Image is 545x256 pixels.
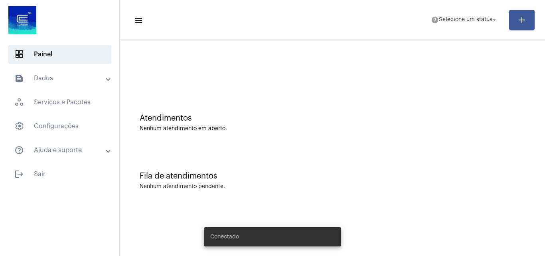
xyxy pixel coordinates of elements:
div: Nenhum atendimento pendente. [140,184,225,190]
mat-icon: sidenav icon [14,73,24,83]
mat-icon: sidenav icon [14,169,24,179]
span: Sair [8,165,111,184]
span: Painel [8,45,111,64]
div: Atendimentos [140,114,525,123]
mat-icon: sidenav icon [14,145,24,155]
mat-icon: help [431,16,439,24]
span: sidenav icon [14,97,24,107]
mat-expansion-panel-header: sidenav iconAjuda e suporte [5,141,119,160]
img: d4669ae0-8c07-2337-4f67-34b0df7f5ae4.jpeg [6,4,38,36]
span: Configurações [8,117,111,136]
mat-icon: sidenav icon [134,16,142,25]
span: sidenav icon [14,121,24,131]
span: Serviços e Pacotes [8,93,111,112]
span: Conectado [210,233,239,241]
mat-expansion-panel-header: sidenav iconDados [5,69,119,88]
mat-icon: add [517,15,527,25]
span: sidenav icon [14,50,24,59]
button: Selecione um status [426,12,503,28]
mat-panel-title: Ajuda e suporte [14,145,107,155]
mat-icon: arrow_drop_down [491,16,498,24]
mat-panel-title: Dados [14,73,107,83]
span: Selecione um status [439,17,492,23]
div: Nenhum atendimento em aberto. [140,126,525,132]
div: Fila de atendimentos [140,172,525,181]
